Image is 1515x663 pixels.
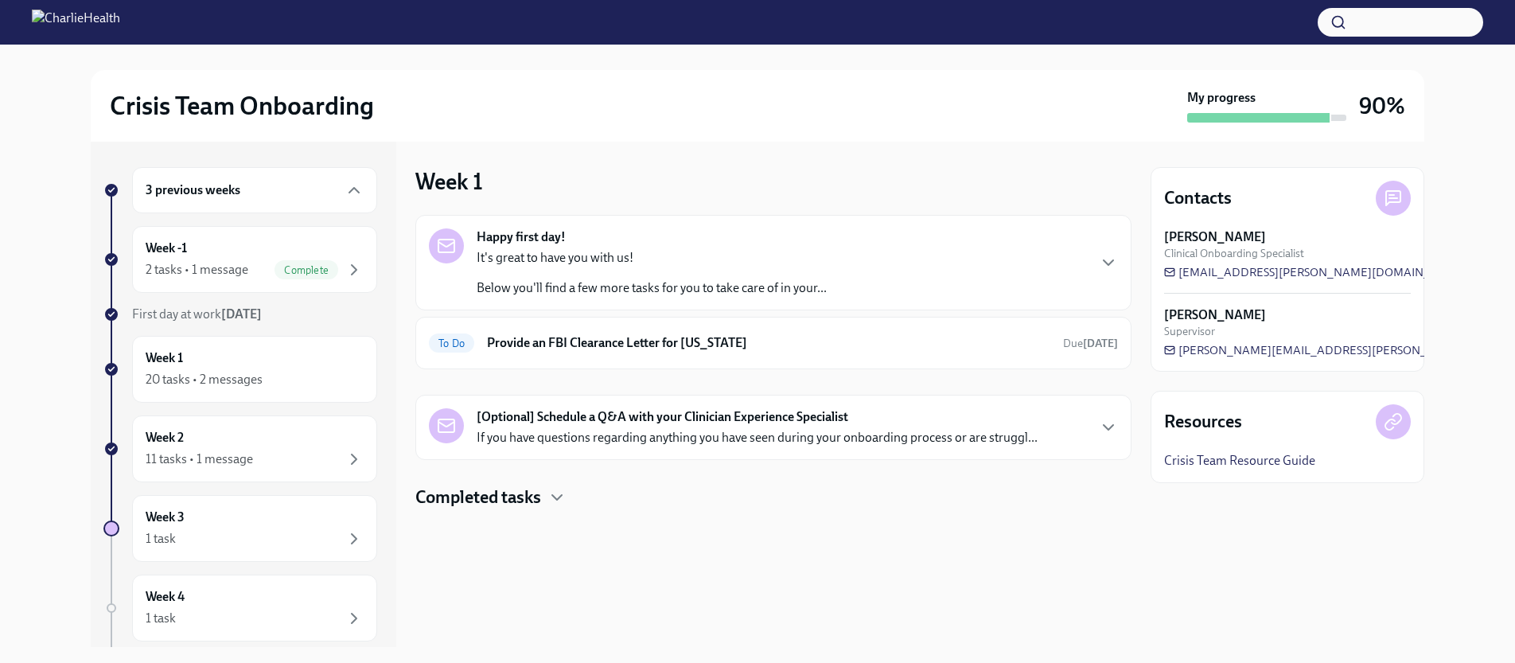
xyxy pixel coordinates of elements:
h4: Completed tasks [415,486,541,509]
h6: Week 4 [146,588,185,606]
strong: [Optional] Schedule a Q&A with your Clinician Experience Specialist [477,408,848,426]
div: 3 previous weeks [132,167,377,213]
strong: [DATE] [1083,337,1118,350]
span: Complete [275,264,338,276]
a: To DoProvide an FBI Clearance Letter for [US_STATE]Due[DATE] [429,330,1118,356]
a: Week 31 task [103,495,377,562]
h3: Week 1 [415,167,483,196]
h6: Week 1 [146,349,183,367]
h6: Week -1 [146,240,187,257]
div: 20 tasks • 2 messages [146,371,263,388]
a: [EMAIL_ADDRESS][PERSON_NAME][DOMAIN_NAME] [1164,264,1468,280]
span: Due [1063,337,1118,350]
h6: Provide an FBI Clearance Letter for [US_STATE] [487,334,1050,352]
h4: Resources [1164,410,1242,434]
strong: [PERSON_NAME] [1164,306,1266,324]
div: 1 task [146,610,176,627]
a: Crisis Team Resource Guide [1164,452,1315,470]
strong: [DATE] [221,306,262,322]
h6: Week 3 [146,509,185,526]
span: September 11th, 2025 09:00 [1063,336,1118,351]
a: First day at work[DATE] [103,306,377,323]
h6: Week 2 [146,429,184,447]
p: Below you'll find a few more tasks for you to take care of in your... [477,279,827,297]
h6: 3 previous weeks [146,181,240,199]
strong: [PERSON_NAME] [1164,228,1266,246]
span: To Do [429,337,474,349]
h2: Crisis Team Onboarding [110,90,374,122]
div: Completed tasks [415,486,1131,509]
span: Clinical Onboarding Specialist [1164,246,1304,261]
a: Week 211 tasks • 1 message [103,415,377,482]
img: CharlieHealth [32,10,120,35]
h3: 90% [1359,92,1405,120]
a: Week -12 tasks • 1 messageComplete [103,226,377,293]
p: If you have questions regarding anything you have seen during your onboarding process or are stru... [477,429,1038,447]
span: First day at work [132,306,262,322]
div: 2 tasks • 1 message [146,261,248,279]
strong: Happy first day! [477,228,566,246]
span: Supervisor [1164,324,1215,339]
h4: Contacts [1164,186,1232,210]
p: It's great to have you with us! [477,249,827,267]
a: Week 41 task [103,575,377,642]
div: 11 tasks • 1 message [146,450,253,468]
div: 1 task [146,530,176,548]
strong: My progress [1187,89,1256,107]
a: Week 120 tasks • 2 messages [103,336,377,403]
